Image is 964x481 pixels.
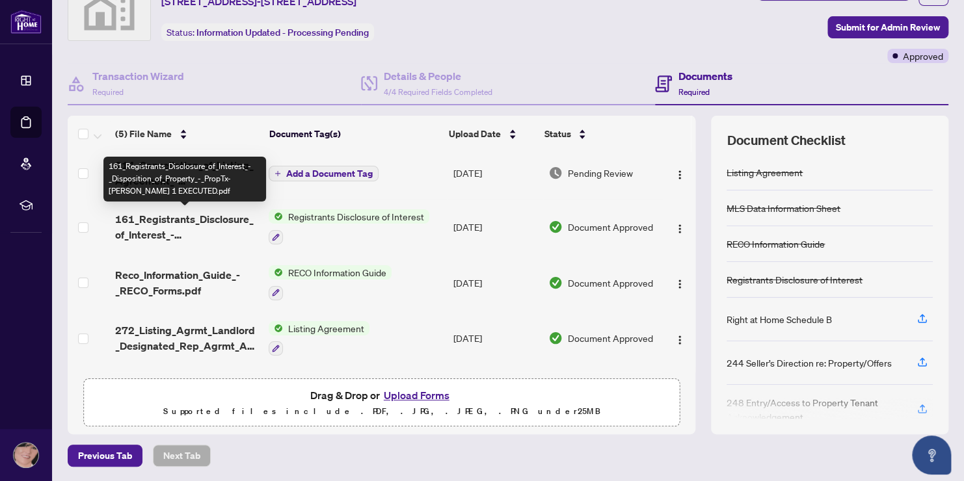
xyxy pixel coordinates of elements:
[92,404,671,419] p: Supported files include .PDF, .JPG, .JPEG, .PNG under 25 MB
[10,10,42,34] img: logo
[539,116,658,152] th: Status
[115,267,259,298] span: Reco_Information_Guide_-_RECO_Forms.pdf
[196,27,369,38] span: Information Updated - Processing Pending
[675,335,685,345] img: Logo
[675,170,685,180] img: Logo
[669,328,690,348] button: Logo
[283,209,429,224] span: Registrants Disclosure of Interest
[675,279,685,289] img: Logo
[283,265,392,279] span: RECO Information Guide
[568,220,653,234] span: Document Approved
[449,127,501,141] span: Upload Date
[448,147,542,199] td: [DATE]
[727,165,803,179] div: Listing Agreement
[568,331,653,345] span: Document Approved
[678,68,732,84] h4: Documents
[269,165,379,182] button: Add a Document Tag
[568,166,633,180] span: Pending Review
[115,322,259,354] span: 272_Listing_Agrmt_Landlord_Designated_Rep_Agrmt_Auth_to_Offer_for_Lease_-_PropTx-[PERSON_NAME] 2.pdf
[286,169,373,178] span: Add a Document Tag
[675,224,685,234] img: Logo
[380,387,453,404] button: Upload Forms
[827,16,948,38] button: Submit for Admin Review
[92,68,184,84] h4: Transaction Wizard
[548,276,563,290] img: Document Status
[269,321,283,335] img: Status Icon
[78,445,132,466] span: Previous Tab
[310,387,453,404] span: Drag & Drop or
[161,23,374,41] div: Status:
[269,209,429,244] button: Status IconRegistrants Disclosure of Interest
[92,87,124,97] span: Required
[115,211,259,242] span: 161_Registrants_Disclosure_of_Interest_-_Disposition_of_Property_-_PropTx-[PERSON_NAME] 1 EXECUTE...
[264,116,444,152] th: Document Tag(s)
[548,331,563,345] img: Document Status
[912,435,951,474] button: Open asap
[669,272,690,293] button: Logo
[548,220,563,234] img: Document Status
[544,127,570,141] span: Status
[727,395,902,424] div: 248 Entry/Access to Property Tenant Acknowledgement
[548,166,563,180] img: Document Status
[384,68,492,84] h4: Details & People
[269,265,392,300] button: Status IconRECO Information Guide
[727,131,845,149] span: Document Checklist
[115,127,172,141] span: (5) File Name
[678,87,710,97] span: Required
[444,116,539,152] th: Upload Date
[727,356,892,370] div: 244 Seller’s Direction re: Property/Offers
[448,255,542,311] td: [DATE]
[68,445,142,467] button: Previous Tab
[727,312,832,326] div: Right at Home Schedule B
[274,170,281,177] span: plus
[727,237,825,251] div: RECO Information Guide
[669,162,690,183] button: Logo
[269,166,379,181] button: Add a Document Tag
[103,157,266,201] div: 161_Registrants_Disclosure_of_Interest_-_Disposition_of_Property_-_PropTx-[PERSON_NAME] 1 EXECUTE...
[84,379,679,427] span: Drag & Drop orUpload FormsSupported files include .PDF, .JPG, .JPEG, .PNG under25MB
[269,265,283,279] img: Status Icon
[448,199,542,255] td: [DATE]
[283,321,369,335] span: Listing Agreement
[269,321,369,356] button: Status IconListing Agreement
[384,87,492,97] span: 4/4 Required Fields Completed
[669,216,690,237] button: Logo
[903,49,943,63] span: Approved
[110,116,264,152] th: (5) File Name
[448,366,542,422] td: [DATE]
[14,443,38,467] img: Profile Icon
[269,209,283,224] img: Status Icon
[448,311,542,367] td: [DATE]
[568,276,653,290] span: Document Approved
[727,201,840,215] div: MLS Data Information Sheet
[727,272,863,287] div: Registrants Disclosure of Interest
[153,445,211,467] button: Next Tab
[836,17,940,38] span: Submit for Admin Review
